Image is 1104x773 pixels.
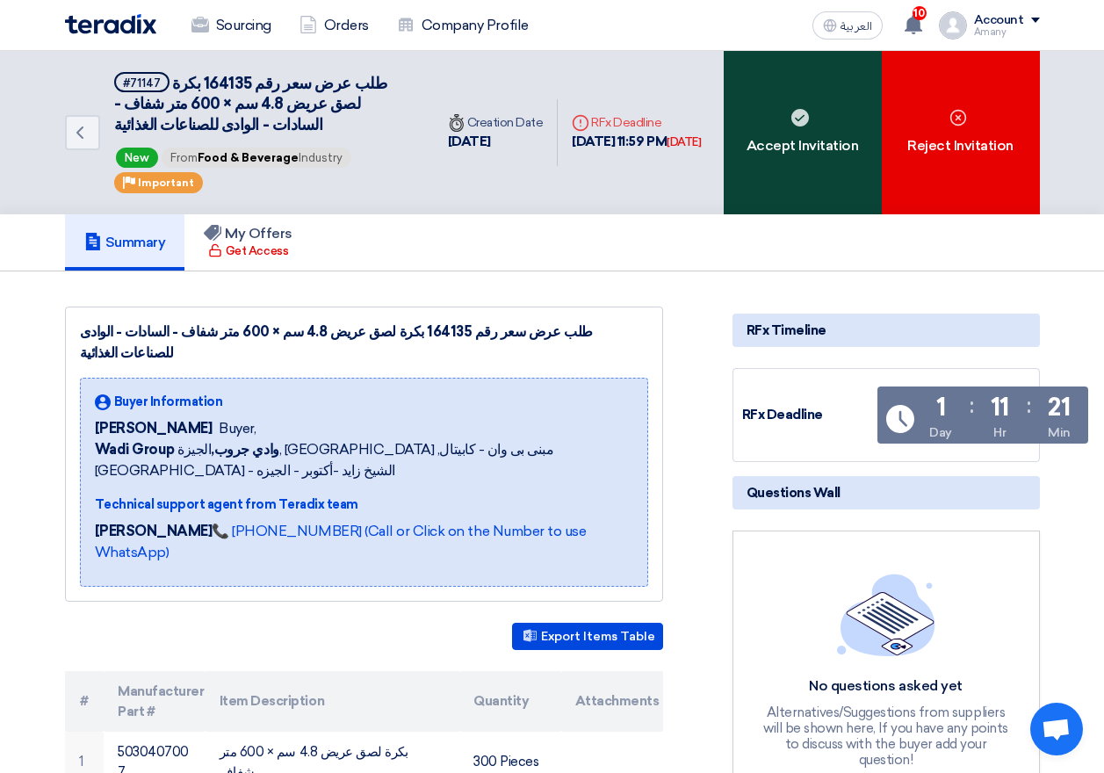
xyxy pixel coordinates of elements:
[285,6,383,45] a: Orders
[95,439,633,481] span: الجيزة, [GEOGRAPHIC_DATA] ,مبنى بى وان - كابيتال [GEOGRAPHIC_DATA] - الشيخ زايد -أكتوبر - الجيزه
[561,671,663,732] th: Attachments
[95,441,279,458] b: Wadi Group وادي جروب,
[939,11,967,40] img: profile_test.png
[138,177,194,189] span: Important
[65,671,105,732] th: #
[1030,703,1083,755] a: Open chat
[929,423,952,442] div: Day
[204,225,292,242] h5: My Offers
[208,242,288,260] div: Get Access
[123,77,161,89] div: #71147
[114,74,387,134] span: طلب عرض سعر رقم 164135 بكرة لصق عريض 4.8 سم × 600 متر شفاف - السادات - الوادى للصناعات الغذائية
[84,234,166,251] h5: Summary
[95,418,213,439] span: [PERSON_NAME]
[219,418,256,439] span: Buyer,
[383,6,543,45] a: Company Profile
[448,132,544,152] div: [DATE]
[974,27,1040,37] div: Amany
[913,6,927,20] span: 10
[512,623,663,650] button: Export Items Table
[95,523,213,539] strong: [PERSON_NAME]
[747,483,841,502] span: Questions Wall
[724,51,882,214] div: Accept Invitation
[1048,423,1071,442] div: Min
[991,395,1009,420] div: 11
[742,405,874,425] div: RFx Deadline
[177,6,285,45] a: Sourcing
[936,395,946,420] div: 1
[459,671,561,732] th: Quantity
[1048,395,1070,420] div: 21
[758,677,1014,696] div: No questions asked yet
[65,214,185,271] a: Summary
[572,132,701,152] div: [DATE] 11:59 PM
[116,148,158,168] span: New
[448,113,544,132] div: Creation Date
[970,390,974,422] div: :
[841,20,872,33] span: العربية
[572,113,701,132] div: RFx Deadline
[206,671,459,732] th: Item Description
[95,523,587,560] a: 📞 [PHONE_NUMBER] (Call or Click on the Number to use WhatsApp)
[104,671,206,732] th: Manufacturer Part #
[198,151,299,164] span: Food & Beverage
[812,11,883,40] button: العربية
[95,495,633,514] div: Technical support agent from Teradix team
[667,134,701,151] div: [DATE]
[837,574,935,656] img: empty_state_list.svg
[162,148,351,168] span: From Industry
[974,13,1024,28] div: Account
[732,314,1040,347] div: RFx Timeline
[184,214,312,271] a: My Offers Get Access
[114,393,223,411] span: Buyer Information
[882,51,1040,214] div: Reject Invitation
[114,72,413,135] h5: طلب عرض سعر رقم 164135 بكرة لصق عريض 4.8 سم × 600 متر شفاف - السادات - الوادى للصناعات الغذائية
[758,704,1014,768] div: Alternatives/Suggestions from suppliers will be shown here, If you have any points to discuss wit...
[80,321,648,364] div: طلب عرض سعر رقم 164135 بكرة لصق عريض 4.8 سم × 600 متر شفاف - السادات - الوادى للصناعات الغذائية
[993,423,1006,442] div: Hr
[1027,390,1031,422] div: :
[65,14,156,34] img: Teradix logo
